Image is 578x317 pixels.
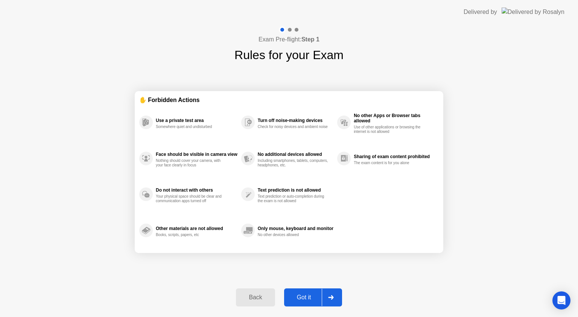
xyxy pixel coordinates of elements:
[258,187,333,193] div: Text prediction is not allowed
[301,36,319,43] b: Step 1
[552,291,570,309] div: Open Intercom Messenger
[236,288,275,306] button: Back
[354,125,425,134] div: Use of other applications or browsing the internet is not allowed
[156,158,227,168] div: Nothing should cover your camera, with your face clearly in focus
[284,288,342,306] button: Got it
[259,35,319,44] h4: Exam Pre-flight:
[258,158,329,168] div: Including smartphones, tablets, computers, headphones, etc.
[258,194,329,203] div: Text prediction or auto-completion during the exam is not allowed
[156,152,237,157] div: Face should be visible in camera view
[238,294,272,301] div: Back
[354,161,425,165] div: The exam content is for you alone
[156,226,237,231] div: Other materials are not allowed
[258,233,329,237] div: No other devices allowed
[156,194,227,203] div: Your physical space should be clear and communication apps turned off
[354,113,435,123] div: No other Apps or Browser tabs allowed
[156,233,227,237] div: Books, scripts, papers, etc
[156,125,227,129] div: Somewhere quiet and undisturbed
[464,8,497,17] div: Delivered by
[139,96,439,104] div: ✋ Forbidden Actions
[156,187,237,193] div: Do not interact with others
[234,46,344,64] h1: Rules for your Exam
[258,152,333,157] div: No additional devices allowed
[258,125,329,129] div: Check for noisy devices and ambient noise
[354,154,435,159] div: Sharing of exam content prohibited
[502,8,564,16] img: Delivered by Rosalyn
[286,294,322,301] div: Got it
[258,226,333,231] div: Only mouse, keyboard and monitor
[258,118,333,123] div: Turn off noise-making devices
[156,118,237,123] div: Use a private test area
